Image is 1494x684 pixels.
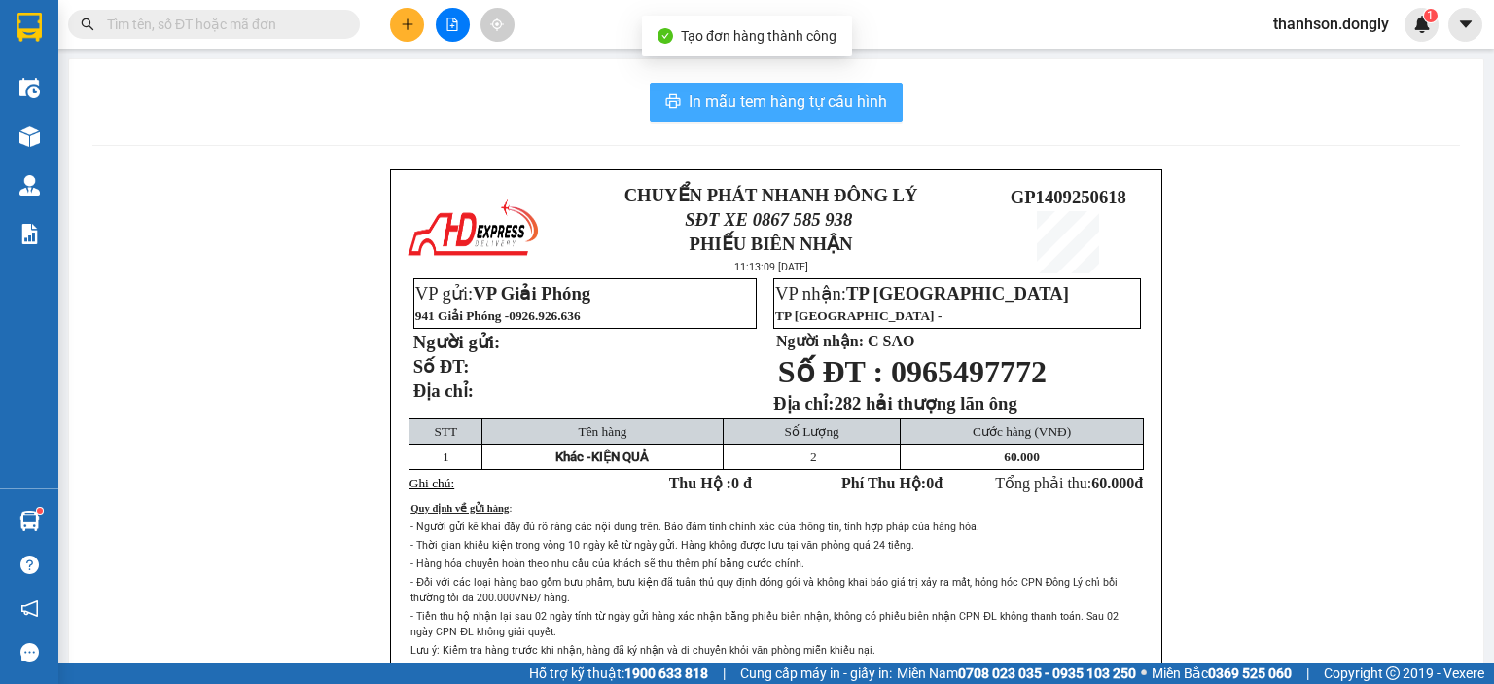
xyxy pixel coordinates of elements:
strong: Thu Hộ : [669,475,752,491]
img: warehouse-icon [19,175,40,196]
span: KIỆN QUẢ [591,450,649,464]
span: copyright [1386,666,1400,680]
span: TP [GEOGRAPHIC_DATA] [846,283,1069,304]
button: plus [390,8,424,42]
span: Cung cấp máy in - giấy in: [740,663,892,684]
span: 0 [926,475,934,491]
span: - Thời gian khiếu kiện trong vòng 10 ngày kể từ ngày gửi. Hàng không được lưu tại văn phòng quá 2... [410,539,914,552]
span: In mẫu tem hàng tự cấu hình [689,90,887,114]
img: warehouse-icon [19,126,40,147]
span: 1 [1427,9,1434,22]
span: question-circle [20,556,39,574]
strong: Người nhận: [776,333,864,349]
span: ⚪️ [1141,669,1147,677]
span: STT [434,424,457,439]
span: TP [GEOGRAPHIC_DATA] - [775,308,942,323]
span: - Người gửi kê khai đầy đủ rõ ràng các nội dung trên. Bảo đảm tính chính xác của thông tin, tính ... [410,521,979,533]
span: 60.000 [1091,475,1134,491]
span: check-circle [658,28,673,44]
img: warehouse-icon [19,78,40,98]
span: SĐT XE 0867 585 938 [685,209,852,230]
strong: PHIẾU BIÊN NHẬN [56,128,162,170]
img: logo-vxr [17,13,42,42]
strong: Phí Thu Hộ: đ [841,475,943,491]
span: printer [665,93,681,112]
span: VP gửi: [415,283,590,304]
img: warehouse-icon [19,511,40,531]
strong: CHUYỂN PHÁT NHANH ĐÔNG LÝ [624,185,918,205]
span: Ghi chú: [409,476,454,490]
span: | [1306,663,1309,684]
span: 11:13:09 [DATE] [734,261,808,273]
strong: Địa chỉ: [413,380,474,401]
span: thanhson.dongly [1258,12,1405,36]
sup: 1 [1424,9,1438,22]
span: Số ĐT : [778,354,883,389]
span: Khác - [555,450,591,464]
span: Hỗ trợ kỹ thuật: [529,663,708,684]
span: caret-down [1457,16,1475,33]
strong: 1900 633 818 [624,666,708,681]
span: - Tiền thu hộ nhận lại sau 02 ngày tính từ ngày gửi hàng xác nhận bằng phiếu biên nhận, không có ... [410,610,1119,638]
span: 0926.926.636 [509,308,580,323]
span: : [509,503,512,514]
span: 60.000 [1004,450,1040,464]
span: GP1409250604 [175,100,291,121]
strong: Số ĐT: [413,356,470,377]
strong: Địa chỉ: [773,393,834,414]
span: 1 [443,450,449,464]
span: VP Giải Phóng [473,283,590,304]
span: notification [20,599,39,618]
sup: 1 [37,508,43,514]
img: icon-new-feature [1413,16,1431,33]
span: - Đối với các loại hàng bao gồm bưu phẩm, bưu kiện đã tuân thủ quy định đóng gói và không khai bá... [410,576,1118,604]
span: Miền Bắc [1152,663,1292,684]
img: logo [405,196,541,264]
span: SĐT XE 0867 585 938 [57,83,161,125]
span: message [20,643,39,662]
span: GP1409250618 [1011,187,1126,207]
span: Quy định về gửi hàng [410,503,509,514]
span: plus [401,18,414,31]
span: Tên hàng [579,424,627,439]
input: Tìm tên, số ĐT hoặc mã đơn [107,14,337,35]
strong: PHIẾU BIÊN NHẬN [690,234,853,254]
span: Tạo đơn hàng thành công [681,28,836,44]
button: file-add [436,8,470,42]
span: Cước hàng (VNĐ) [973,424,1071,439]
span: 2 [810,450,817,464]
span: 941 Giải Phóng - [415,308,581,323]
span: Tổng phải thu: [995,475,1143,491]
span: file-add [445,18,459,31]
span: aim [490,18,504,31]
span: - Hàng hóa chuyển hoàn theo nhu cầu của khách sẽ thu thêm phí bằng cước chính. [410,558,804,570]
strong: 0708 023 035 - 0935 103 250 [958,666,1136,681]
img: logo [10,67,43,135]
span: Số Lượng [785,424,839,439]
strong: 0369 525 060 [1208,666,1292,681]
span: VP nhận: [775,283,1069,304]
span: | [723,663,726,684]
span: C SAO [868,333,914,349]
span: 0 đ [731,475,752,491]
strong: Người gửi: [413,332,500,352]
span: 282 hải thượng lãn ông [834,393,1016,414]
span: Lưu ý: Kiểm tra hàng trước khi nhận, hàng đã ký nhận và di chuyển khỏi văn phòng miễn khiếu nại. [410,644,875,657]
strong: CHUYỂN PHÁT NHANH ĐÔNG LÝ [48,16,170,79]
span: đ [1134,475,1143,491]
img: solution-icon [19,224,40,244]
span: search [81,18,94,31]
button: caret-down [1448,8,1482,42]
span: 0965497772 [891,354,1047,389]
span: Miền Nam [897,663,1136,684]
button: printerIn mẫu tem hàng tự cấu hình [650,83,903,122]
button: aim [480,8,515,42]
